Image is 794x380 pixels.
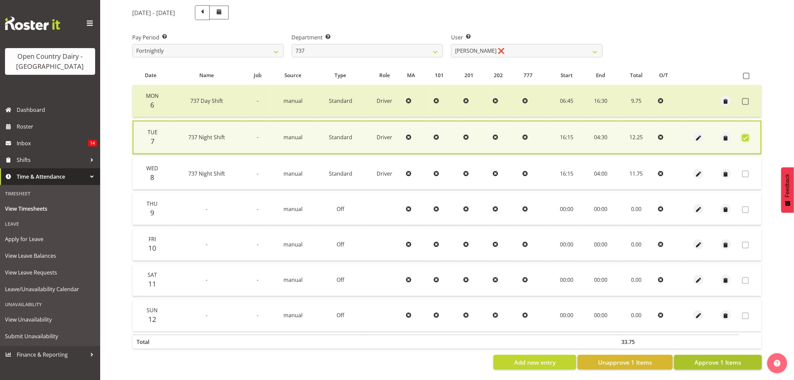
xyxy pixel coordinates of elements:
[257,312,258,319] span: -
[145,71,157,79] span: Date
[2,187,98,200] div: Timesheet
[2,328,98,345] a: Submit Unavailability
[561,71,573,79] span: Start
[549,158,584,190] td: 16:15
[88,140,97,147] span: 14
[549,228,584,260] td: 00:00
[17,350,87,360] span: Finance & Reporting
[257,134,258,141] span: -
[407,71,415,79] span: MA
[283,97,303,105] span: manual
[524,71,533,79] span: 777
[283,134,303,141] span: manual
[549,121,584,154] td: 16:15
[257,241,258,248] span: -
[315,193,366,225] td: Off
[148,243,156,253] span: 10
[774,360,781,367] img: help-xxl-2.png
[206,241,208,248] span: -
[617,264,655,296] td: 0.00
[206,205,208,213] span: -
[674,355,762,370] button: Approve 1 Items
[17,138,88,148] span: Inbox
[146,92,159,100] span: Mon
[5,204,95,214] span: View Timesheets
[2,231,98,247] a: Apply for Leave
[5,331,95,341] span: Submit Unavailability
[493,355,576,370] button: Add new entry
[206,276,208,283] span: -
[584,158,618,190] td: 04:00
[12,51,88,71] div: Open Country Dairy - [GEOGRAPHIC_DATA]
[283,276,303,283] span: manual
[5,267,95,277] span: View Leave Requests
[617,193,655,225] td: 0.00
[315,121,366,154] td: Standard
[17,172,87,182] span: Time & Attendance
[2,311,98,328] a: View Unavailability
[549,85,584,117] td: 06:45
[257,97,258,105] span: -
[377,97,393,105] span: Driver
[379,71,390,79] span: Role
[584,121,618,154] td: 04:30
[617,85,655,117] td: 9.75
[598,358,652,367] span: Unapprove 1 Items
[584,300,618,331] td: 00:00
[315,264,366,296] td: Off
[584,85,618,117] td: 16:30
[315,300,366,331] td: Off
[283,241,303,248] span: manual
[188,170,225,177] span: 737 Night Shift
[617,121,655,154] td: 12.25
[2,264,98,281] a: View Leave Requests
[617,335,655,349] th: 33.75
[584,193,618,225] td: 00:00
[150,100,154,110] span: 6
[5,251,95,261] span: View Leave Balances
[464,71,473,79] span: 201
[451,33,603,41] label: User
[335,71,346,79] span: Type
[151,137,155,146] span: 7
[5,234,95,244] span: Apply for Leave
[2,217,98,231] div: Leave
[150,173,154,182] span: 8
[147,307,158,314] span: Sun
[617,228,655,260] td: 0.00
[17,155,87,165] span: Shifts
[377,134,393,141] span: Driver
[132,33,284,41] label: Pay Period
[190,97,223,105] span: 737 Day Shift
[659,71,668,79] span: O/T
[146,165,158,172] span: Wed
[148,271,157,278] span: Sat
[435,71,444,79] span: 101
[254,71,261,79] span: Job
[2,247,98,264] a: View Leave Balances
[199,71,214,79] span: Name
[17,105,97,115] span: Dashboard
[584,264,618,296] td: 00:00
[549,264,584,296] td: 00:00
[132,9,175,16] h5: [DATE] - [DATE]
[17,122,97,132] span: Roster
[2,281,98,298] a: Leave/Unavailability Calendar
[315,158,366,190] td: Standard
[283,170,303,177] span: manual
[5,284,95,294] span: Leave/Unavailability Calendar
[257,170,258,177] span: -
[283,205,303,213] span: manual
[549,193,584,225] td: 00:00
[494,71,503,79] span: 202
[315,85,366,117] td: Standard
[578,355,673,370] button: Unapprove 1 Items
[617,300,655,331] td: 0.00
[785,174,791,197] span: Feedback
[549,300,584,331] td: 00:00
[694,358,741,367] span: Approve 1 Items
[315,228,366,260] td: Off
[149,235,156,243] span: Fri
[133,335,169,349] th: Total
[148,315,156,324] span: 12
